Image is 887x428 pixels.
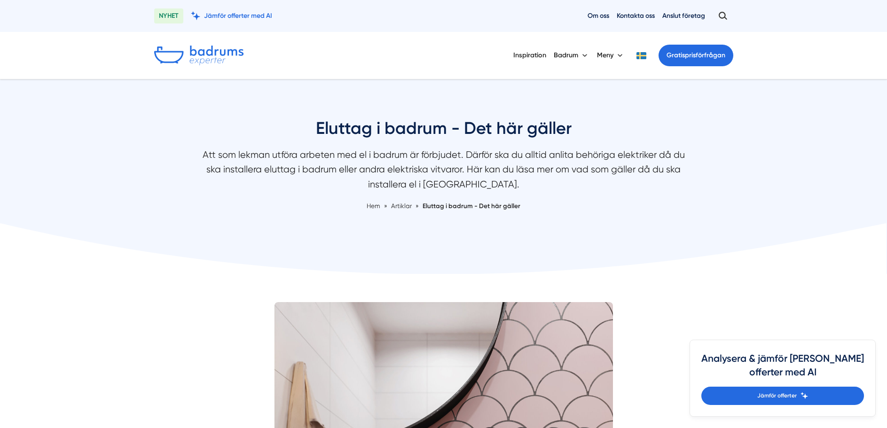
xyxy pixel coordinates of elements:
button: Badrum [554,43,589,68]
span: Gratis [667,51,685,59]
a: Eluttag i badrum - Det här gäller [423,202,520,210]
span: Artiklar [391,202,412,210]
a: Kontakta oss [617,11,655,20]
p: Att som lekman utföra arbeten med el i badrum är förbjudet. Därför ska du alltid anlita behöriga ... [195,148,693,196]
a: Artiklar [391,202,413,210]
span: Jämför offerter [757,391,797,400]
a: Inspiration [513,43,546,67]
a: Anslut företag [662,11,705,20]
span: » [384,201,387,211]
a: Om oss [588,11,609,20]
span: Jämför offerter med AI [204,11,272,20]
img: Badrumsexperter.se logotyp [154,46,243,65]
h1: Eluttag i badrum - Det här gäller [195,117,693,148]
span: » [416,201,419,211]
a: Gratisprisförfrågan [659,45,733,66]
a: Jämför offerter [701,387,864,405]
h4: Analysera & jämför [PERSON_NAME] offerter med AI [701,351,864,387]
nav: Breadcrumb [195,201,693,211]
button: Meny [597,43,625,68]
span: NYHET [154,8,183,23]
a: Jämför offerter med AI [191,11,272,20]
a: Hem [367,202,380,210]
